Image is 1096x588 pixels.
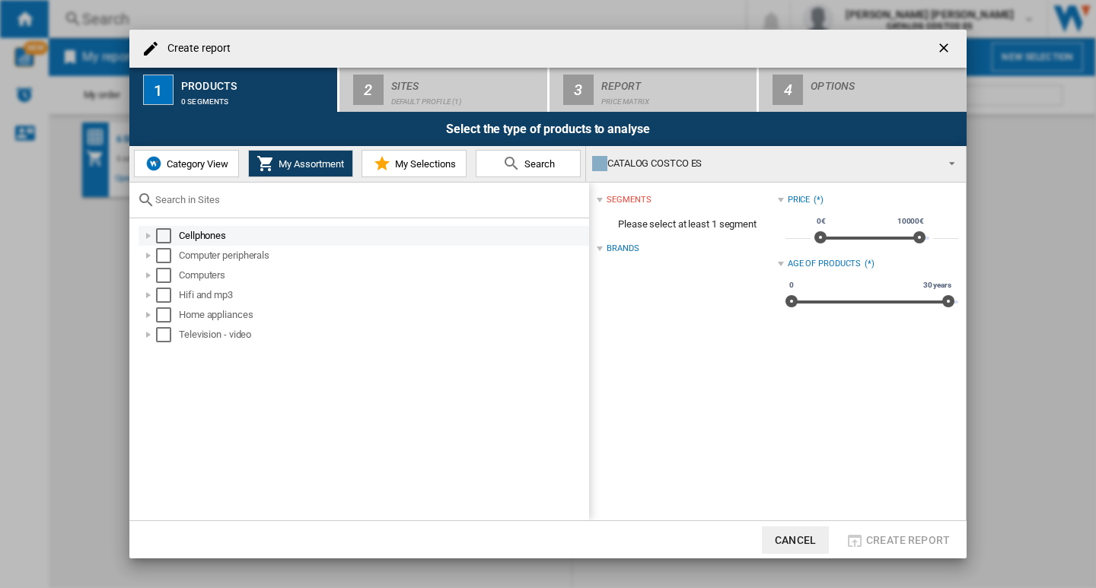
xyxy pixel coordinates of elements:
button: 4 Options [759,68,967,112]
div: Products [181,74,331,90]
div: Hifi and mp3 [179,288,587,303]
button: getI18NText('BUTTONS.CLOSE_DIALOG') [930,33,961,64]
input: Search in Sites [155,194,581,205]
div: Computer peripherals [179,248,587,263]
div: 0 segments [181,90,331,106]
button: 1 Products 0 segments [129,68,339,112]
span: 30 years [921,279,954,291]
button: Create report [841,526,954,554]
div: Price [788,194,811,206]
span: Category View [163,158,228,170]
div: 2 [353,75,384,105]
img: wiser-icon-blue.png [145,154,163,173]
div: Select the type of products to analyse [129,112,967,146]
md-checkbox: Select [156,248,179,263]
div: Television - video [179,327,587,342]
button: 2 Sites Default profile (1) [339,68,549,112]
div: Options [811,74,961,90]
div: Sites [391,74,541,90]
button: Search [476,150,581,177]
span: 0 [787,279,796,291]
span: 0€ [814,215,828,227]
ng-md-icon: getI18NText('BUTTONS.CLOSE_DIALOG') [936,40,954,59]
span: My Selections [391,158,456,170]
span: Search [521,158,555,170]
div: Price Matrix [601,90,751,106]
div: Computers [179,268,587,283]
button: 3 Report Price Matrix [550,68,759,112]
div: Default profile (1) [391,90,541,106]
button: Cancel [762,526,829,554]
div: 4 [773,75,803,105]
md-checkbox: Select [156,228,179,243]
md-checkbox: Select [156,327,179,342]
div: Report [601,74,751,90]
button: Category View [134,150,239,177]
div: Age of products [788,258,862,270]
h4: Create report [160,41,231,56]
span: My Assortment [275,158,344,170]
div: 3 [563,75,594,105]
div: 1 [143,75,174,105]
div: segments [607,194,651,206]
md-checkbox: Select [156,268,179,283]
md-checkbox: Select [156,307,179,323]
div: Home appliances [179,307,587,323]
div: Cellphones [179,228,587,243]
button: My Assortment [248,150,353,177]
button: My Selections [362,150,467,177]
md-checkbox: Select [156,288,179,303]
div: CATALOG COSTCO ES [592,153,935,174]
span: 10000€ [895,215,926,227]
div: Brands [607,243,639,255]
span: Please select at least 1 segment [597,210,777,239]
span: Create report [866,534,950,546]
